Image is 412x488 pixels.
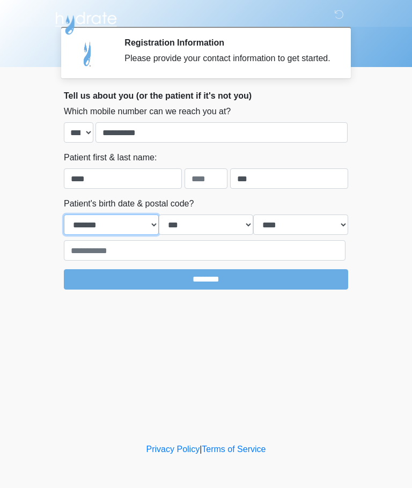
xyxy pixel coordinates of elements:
[64,197,194,210] label: Patient's birth date & postal code?
[64,151,157,164] label: Patient first & last name:
[200,445,202,454] a: |
[53,8,119,35] img: Hydrate IV Bar - Arcadia Logo
[146,445,200,454] a: Privacy Policy
[64,91,348,101] h2: Tell us about you (or the patient if it's not you)
[64,105,231,118] label: Which mobile number can we reach you at?
[72,38,104,70] img: Agent Avatar
[202,445,266,454] a: Terms of Service
[124,52,332,65] div: Please provide your contact information to get started.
